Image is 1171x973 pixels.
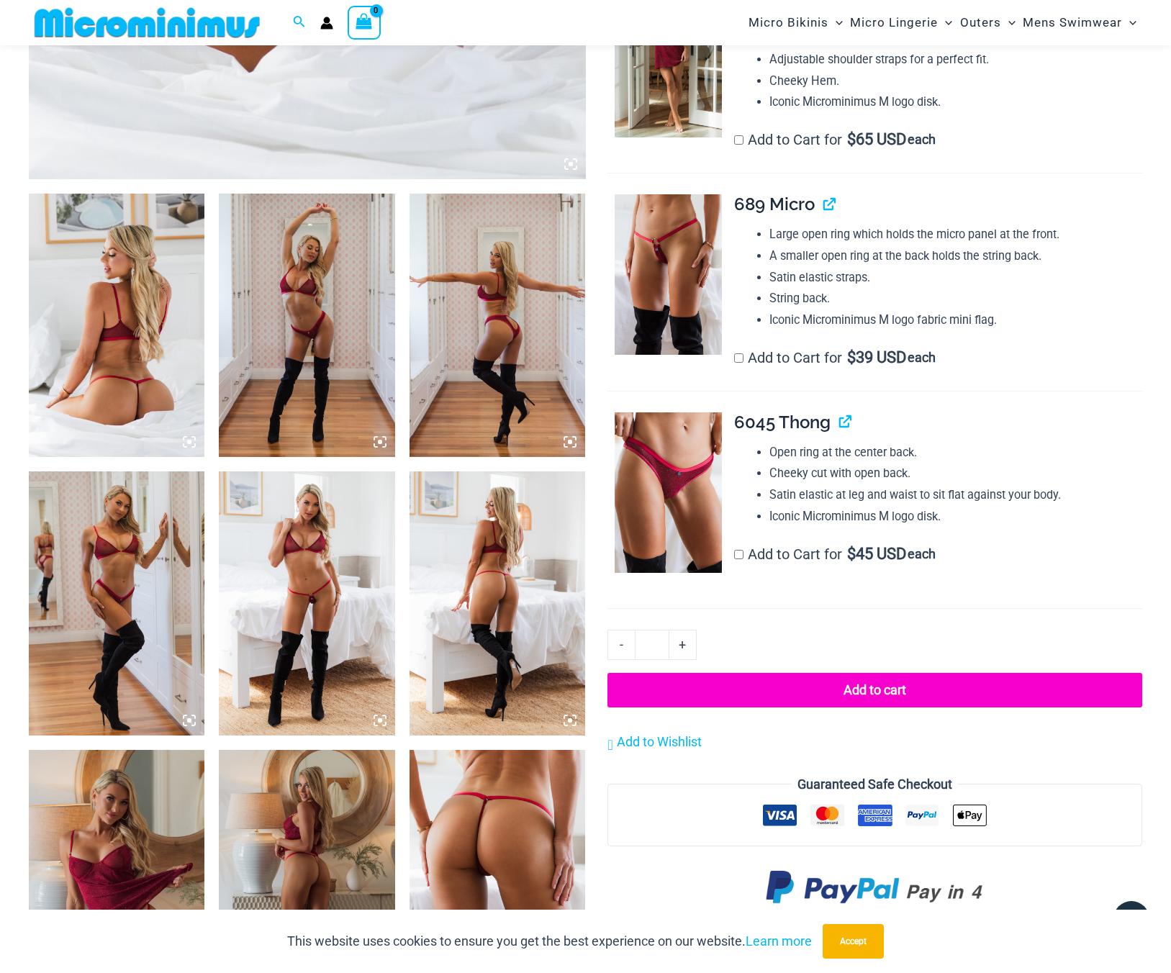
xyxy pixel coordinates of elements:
[734,349,936,366] label: Add to Cart for
[769,91,1142,113] li: Iconic Microminimus M logo disk.
[847,348,856,366] span: $
[957,4,1019,41] a: OutersMenu ToggleMenu Toggle
[769,49,1142,71] li: Adjustable shoulder straps for a perfect fit.
[850,4,938,41] span: Micro Lingerie
[320,17,333,30] a: Account icon link
[769,224,1142,245] li: Large open ring which holds the micro panel at the front.
[769,71,1142,92] li: Cheeky Hem.
[908,350,936,365] span: each
[29,6,266,39] img: MM SHOP LOGO FLAT
[1001,4,1016,41] span: Menu Toggle
[410,471,585,736] img: Guilty Pleasures Red 1045 Bra 689 Micro
[769,442,1142,463] li: Open ring at the center back.
[847,350,906,365] span: 39 USD
[607,731,701,753] a: Add to Wishlist
[743,2,1142,43] nav: Site Navigation
[607,630,635,660] a: -
[769,267,1142,289] li: Satin elastic straps.
[734,135,743,145] input: Add to Cart for$65 USD each
[734,546,936,563] label: Add to Cart for
[734,353,743,363] input: Add to Cart for$39 USD each
[29,471,204,736] img: Guilty Pleasures Red 1045 Bra 6045 Thong
[960,4,1001,41] span: Outers
[769,288,1142,309] li: String back.
[348,6,381,39] a: View Shopping Cart, empty
[617,734,702,749] span: Add to Wishlist
[823,924,884,959] button: Accept
[745,4,846,41] a: Micro BikinisMenu ToggleMenu Toggle
[769,245,1142,267] li: A smaller open ring at the back holds the string back.
[734,550,743,559] input: Add to Cart for$45 USD each
[635,630,669,660] input: Product quantity
[615,194,722,355] img: Guilty Pleasures Red 689 Micro
[219,471,394,736] img: Guilty Pleasures Red 1045 Bra 689 Micro
[29,194,204,458] img: Guilty Pleasures Red 1045 Bra 689 Micro
[908,547,936,561] span: each
[734,412,831,433] span: 6045 Thong
[287,931,812,952] p: This website uses cookies to ensure you get the best experience on our website.
[846,4,956,41] a: Micro LingerieMenu ToggleMenu Toggle
[769,309,1142,331] li: Iconic Microminimus M logo fabric mini flag.
[219,194,394,458] img: Guilty Pleasures Red 1045 Bra 6045 Thong
[746,933,812,949] a: Learn more
[769,463,1142,484] li: Cheeky cut with open back.
[749,4,828,41] span: Micro Bikinis
[607,673,1142,707] button: Add to cart
[847,545,856,563] span: $
[908,132,936,147] span: each
[734,194,815,214] span: 689 Micro
[1023,4,1122,41] span: Mens Swimwear
[938,4,952,41] span: Menu Toggle
[828,4,843,41] span: Menu Toggle
[769,506,1142,528] li: Iconic Microminimus M logo disk.
[410,194,585,458] img: Guilty Pleasures Red 1045 Bra 6045 Thong
[847,130,856,148] span: $
[1122,4,1136,41] span: Menu Toggle
[769,484,1142,506] li: Satin elastic at leg and waist to sit flat against your body.
[669,630,697,660] a: +
[792,774,958,795] legend: Guaranteed Safe Checkout
[615,412,722,573] img: Guilty Pleasures Red 6045 Thong
[847,547,906,561] span: 45 USD
[1019,4,1140,41] a: Mens SwimwearMenu ToggleMenu Toggle
[734,131,936,148] label: Add to Cart for
[293,14,306,32] a: Search icon link
[847,132,906,147] span: 65 USD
